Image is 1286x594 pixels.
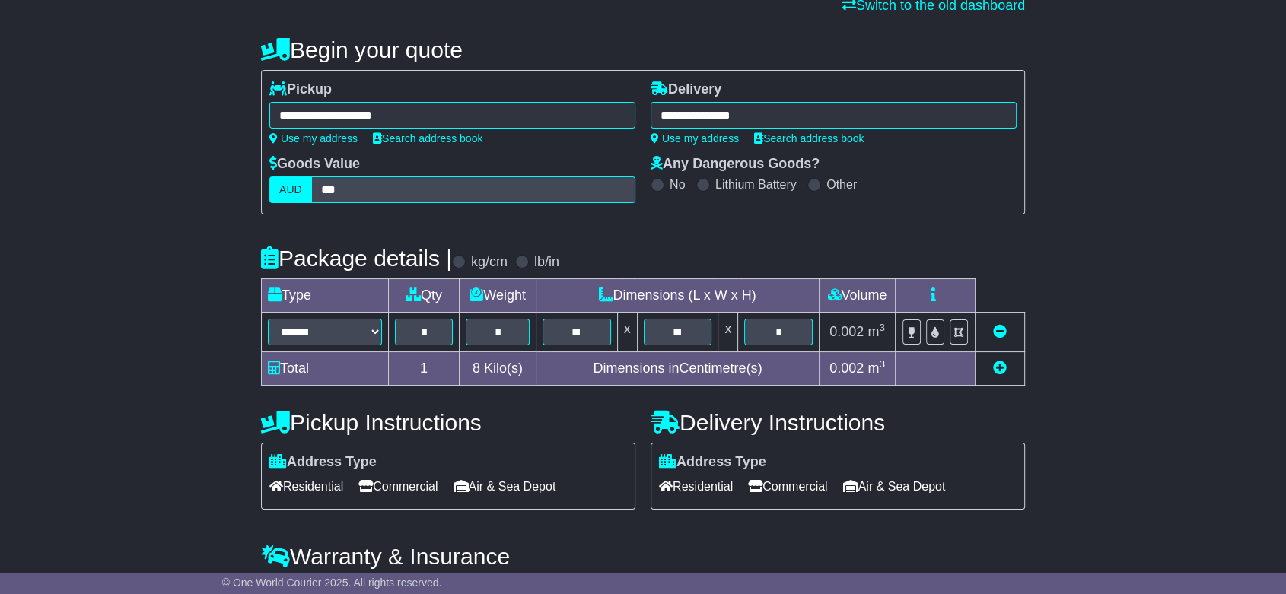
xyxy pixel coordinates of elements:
[389,279,460,313] td: Qty
[269,454,377,471] label: Address Type
[826,177,857,192] label: Other
[261,544,1025,569] h4: Warranty & Insurance
[651,410,1025,435] h4: Delivery Instructions
[471,254,508,271] label: kg/cm
[670,177,685,192] label: No
[222,577,442,589] span: © One World Courier 2025. All rights reserved.
[867,324,885,339] span: m
[879,322,885,333] sup: 3
[819,279,895,313] td: Volume
[879,358,885,370] sup: 3
[389,352,460,386] td: 1
[534,254,559,271] label: lb/in
[829,361,864,376] span: 0.002
[617,313,637,352] td: x
[473,361,480,376] span: 8
[651,156,820,173] label: Any Dangerous Goods?
[460,352,536,386] td: Kilo(s)
[269,81,332,98] label: Pickup
[754,132,864,145] a: Search address book
[358,475,438,498] span: Commercial
[269,176,312,203] label: AUD
[715,177,797,192] label: Lithium Battery
[261,410,635,435] h4: Pickup Instructions
[269,475,343,498] span: Residential
[829,324,864,339] span: 0.002
[651,81,721,98] label: Delivery
[651,132,739,145] a: Use my address
[659,475,733,498] span: Residential
[262,279,389,313] td: Type
[373,132,482,145] a: Search address book
[269,156,360,173] label: Goods Value
[718,313,738,352] td: x
[536,279,819,313] td: Dimensions (L x W x H)
[748,475,827,498] span: Commercial
[993,361,1007,376] a: Add new item
[536,352,819,386] td: Dimensions in Centimetre(s)
[261,37,1025,62] h4: Begin your quote
[262,352,389,386] td: Total
[659,454,766,471] label: Address Type
[843,475,946,498] span: Air & Sea Depot
[454,475,556,498] span: Air & Sea Depot
[269,132,358,145] a: Use my address
[460,279,536,313] td: Weight
[993,324,1007,339] a: Remove this item
[261,246,452,271] h4: Package details |
[867,361,885,376] span: m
